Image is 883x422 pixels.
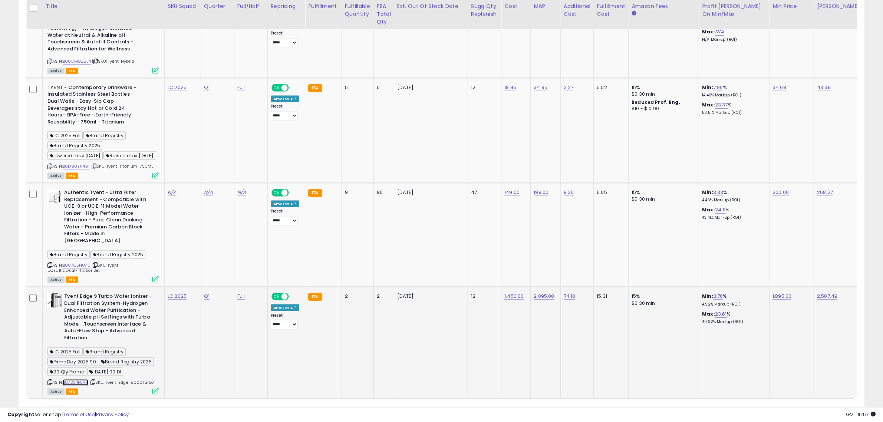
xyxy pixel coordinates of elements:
[702,311,764,324] div: %
[47,11,159,73] div: ASIN:
[287,294,299,300] span: OFF
[632,10,636,17] small: Amazon Fees.
[47,141,102,150] span: Brand Registry 2025
[632,293,693,300] div: 15%
[564,293,576,300] a: 74.10
[345,293,368,300] div: 2
[632,3,696,10] div: Amazon Fees
[271,3,302,10] div: Repricing
[271,31,300,47] div: Preset:
[397,84,462,91] p: [DATE]
[632,196,693,202] div: $0.30 min
[308,293,322,301] small: FBA
[632,91,693,98] div: $0.30 min
[632,300,693,307] div: $0.30 min
[632,189,693,196] div: 15%
[345,189,368,196] div: 9
[632,106,693,112] div: $10 - $10.90
[271,104,300,121] div: Preset:
[287,85,299,91] span: OFF
[715,28,724,36] a: N/A
[63,163,89,169] a: B0D98YN4G1
[702,189,764,203] div: %
[597,293,623,300] div: 15.31
[702,293,764,307] div: %
[471,3,498,18] div: Sugg Qty Replenish
[702,215,764,220] p: 43.41% Markup (ROI)
[168,3,198,10] div: SKU Squad
[47,389,65,395] span: All listings currently available for purchase on Amazon
[597,84,623,91] div: 5.52
[47,151,103,160] span: Lowered max [DATE]
[47,293,62,308] img: 412NEaQLGZL._SL40_.jpg
[89,379,154,385] span: | SKU: Tyent-Edge-9000Turbo
[237,189,246,196] a: N/A
[702,37,764,42] p: N/A Markup (ROI)
[237,84,245,91] a: Full
[83,131,126,140] span: Brand Registry
[702,102,764,115] div: %
[7,411,129,418] div: seller snap | |
[47,68,65,74] span: All listings currently available for purchase on Amazon
[713,84,723,91] a: 7.90
[272,190,281,196] span: ON
[702,207,764,220] div: %
[702,93,764,98] p: 14.46% Markup (ROI)
[817,3,861,10] div: [PERSON_NAME]
[64,293,154,343] b: Tyent Edge 9 Turbo Water Ionizer - Dual Filtration System-Hydrogen Enhanced Water Purification - ...
[92,58,134,64] span: | SKU: Tyent-Hybrid
[564,3,591,18] div: Additional Cost
[597,189,623,196] div: 6.05
[471,189,496,196] div: 47
[99,357,154,366] span: Brand Registry 2025
[397,3,465,10] div: Est. Out Of Stock Date
[504,3,527,10] div: Cost
[87,367,123,376] span: [DATE] 90 DI
[168,293,187,300] a: LC 2025
[377,293,388,300] div: 2
[271,201,300,207] div: Amazon AI *
[64,189,154,246] b: Authentic Tyent - Ultra Filter Replacement - Compatible with UCE-9 or UCE-11 Model Water Ionizer ...
[713,189,724,196] a: 3.33
[817,189,833,196] a: 268.27
[702,3,766,18] div: Profit [PERSON_NAME] on Min/Max
[47,357,98,366] span: Prime Day 2025 90
[308,189,322,197] small: FBA
[103,151,156,160] span: Raised max [DATE]
[702,319,764,324] p: 40.82% Markup (ROI)
[564,189,574,196] a: 8.30
[63,58,91,65] a: B08DM5Q8L4
[702,310,715,317] b: Max:
[702,206,715,213] b: Max:
[204,293,210,300] a: Q1
[308,3,338,10] div: Fulfillment
[46,3,161,10] div: Title
[345,3,370,18] div: Fulfillable Quantity
[702,28,715,35] b: Max:
[47,173,65,179] span: All listings currently available for purchase on Amazon
[47,293,159,394] div: ASIN:
[702,101,715,108] b: Max:
[271,96,300,102] div: Amazon AI *
[817,293,837,300] a: 2,507.49
[772,293,791,300] a: 1,895.00
[237,293,245,300] a: Full
[702,110,764,115] p: 53.51% Markup (ROI)
[534,3,557,10] div: MAP
[377,84,388,91] div: 5
[204,189,213,196] a: N/A
[204,84,210,91] a: Q1
[397,189,462,196] p: [DATE]
[534,189,548,196] a: 199.00
[47,84,159,178] div: ASIN:
[702,302,764,307] p: 4.92% Markup (ROI)
[63,262,90,268] a: B007O5HU70
[377,3,391,26] div: FBA Total Qty
[772,189,789,196] a: 200.00
[715,206,726,214] a: 24.11
[632,84,693,91] div: 15%
[168,189,177,196] a: N/A
[504,293,524,300] a: 1,450.00
[271,313,300,330] div: Preset:
[702,189,713,196] b: Min:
